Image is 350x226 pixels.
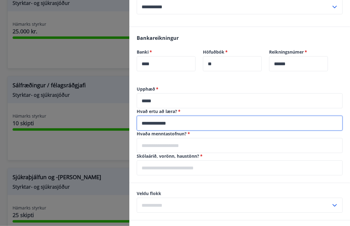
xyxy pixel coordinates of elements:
div: Hvaða menntastofnun? [137,138,343,153]
label: Upphæð [137,86,343,92]
label: Banki [137,49,196,55]
label: Höfuðbók [203,49,262,55]
label: Reikningsnúmer [269,49,328,55]
div: Upphæð [137,93,343,108]
label: Hvað ertu að læra? [137,108,343,115]
label: Skólaárið, vorönn, haustönn? [137,153,343,159]
span: Bankareikningur [137,35,179,41]
label: Veldu flokk [137,190,343,197]
label: Hvaða menntastofnun? [137,131,343,137]
div: Skólaárið, vorönn, haustönn? [137,160,343,175]
div: Hvað ertu að læra? [137,116,343,131]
